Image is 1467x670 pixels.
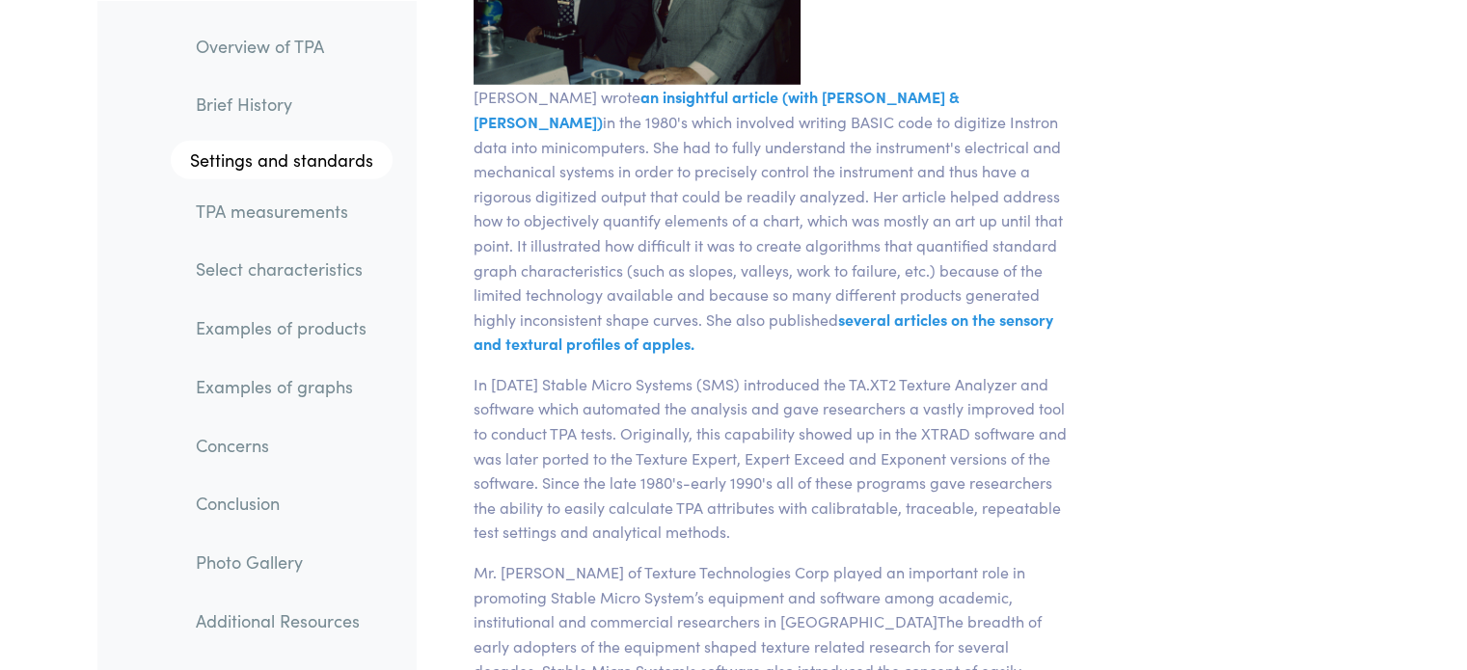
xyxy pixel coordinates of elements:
a: Concerns [180,422,393,467]
a: Settings and standards [171,140,393,178]
p: [PERSON_NAME] wrote in the 1980's which involved writing BASIC code to digitize Instron data into... [462,85,1086,357]
a: Select characteristics [180,247,393,291]
span: several articles on the sensory and textural profiles of apples. [474,308,1053,355]
a: Examples of products [180,306,393,350]
a: Overview of TPA [180,23,393,67]
a: Conclusion [180,481,393,525]
p: In [DATE] Stable Micro Systems (SMS) introduced the TA.XT2 Texture Analyzer and software which au... [462,372,1086,545]
a: Additional Resources [180,598,393,642]
a: Examples of graphs [180,363,393,408]
a: TPA measurements [180,188,393,232]
a: Photo Gallery [180,539,393,583]
a: Brief History [180,82,393,126]
span: an insightful article (with [PERSON_NAME] & [PERSON_NAME]) [474,86,960,132]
